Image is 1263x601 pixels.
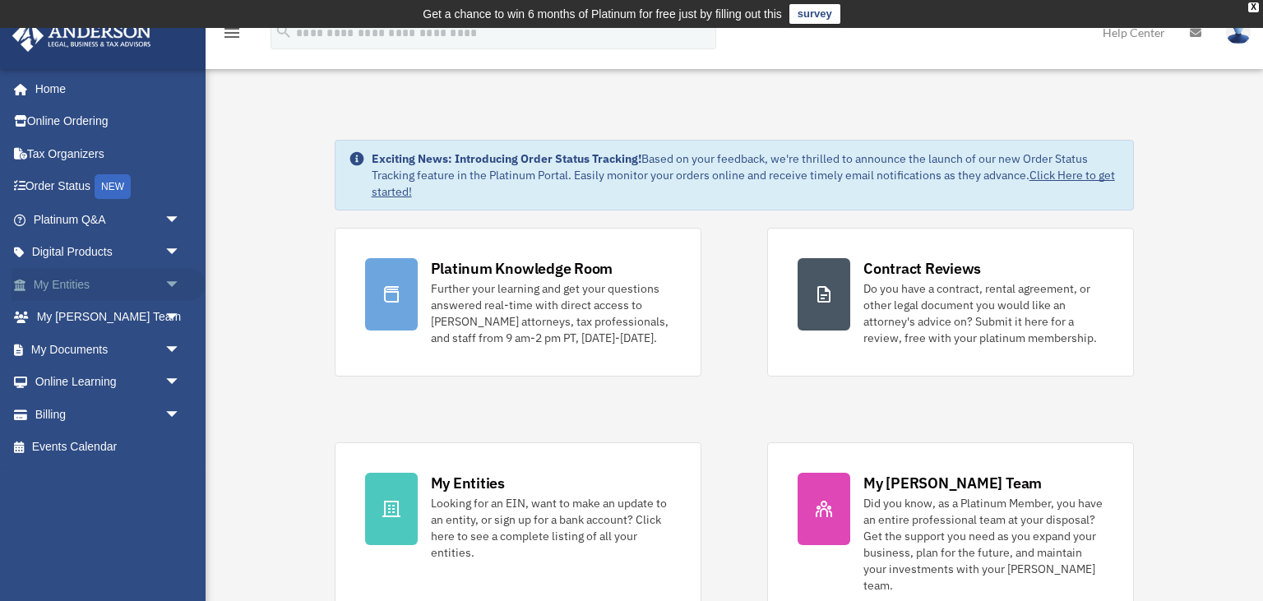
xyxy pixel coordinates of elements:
a: My Documentsarrow_drop_down [12,333,206,366]
div: Based on your feedback, we're thrilled to announce the launch of our new Order Status Tracking fe... [372,150,1121,200]
a: Order StatusNEW [12,170,206,204]
div: My [PERSON_NAME] Team [863,473,1042,493]
div: Contract Reviews [863,258,981,279]
a: My Entitiesarrow_drop_down [12,268,206,301]
a: Click Here to get started! [372,168,1115,199]
a: Billingarrow_drop_down [12,398,206,431]
a: Tax Organizers [12,137,206,170]
i: menu [222,23,242,43]
a: Platinum Q&Aarrow_drop_down [12,203,206,236]
a: Digital Productsarrow_drop_down [12,236,206,269]
span: arrow_drop_down [164,366,197,400]
div: NEW [95,174,131,199]
div: Get a chance to win 6 months of Platinum for free just by filling out this [423,4,782,24]
strong: Exciting News: Introducing Order Status Tracking! [372,151,641,166]
div: Did you know, as a Platinum Member, you have an entire professional team at your disposal? Get th... [863,495,1103,594]
i: search [275,22,293,40]
div: close [1248,2,1259,12]
span: arrow_drop_down [164,268,197,302]
span: arrow_drop_down [164,203,197,237]
span: arrow_drop_down [164,236,197,270]
a: My [PERSON_NAME] Teamarrow_drop_down [12,301,206,334]
span: arrow_drop_down [164,333,197,367]
img: Anderson Advisors Platinum Portal [7,20,156,52]
a: Events Calendar [12,431,206,464]
a: survey [789,4,840,24]
a: Contract Reviews Do you have a contract, rental agreement, or other legal document you would like... [767,228,1134,377]
span: arrow_drop_down [164,398,197,432]
span: arrow_drop_down [164,301,197,335]
a: Platinum Knowledge Room Further your learning and get your questions answered real-time with dire... [335,228,701,377]
a: menu [222,29,242,43]
a: Online Ordering [12,105,206,138]
div: Further your learning and get your questions answered real-time with direct access to [PERSON_NAM... [431,280,671,346]
div: My Entities [431,473,505,493]
div: Do you have a contract, rental agreement, or other legal document you would like an attorney's ad... [863,280,1103,346]
a: Online Learningarrow_drop_down [12,366,206,399]
div: Platinum Knowledge Room [431,258,613,279]
img: User Pic [1226,21,1251,44]
div: Looking for an EIN, want to make an update to an entity, or sign up for a bank account? Click her... [431,495,671,561]
a: Home [12,72,197,105]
